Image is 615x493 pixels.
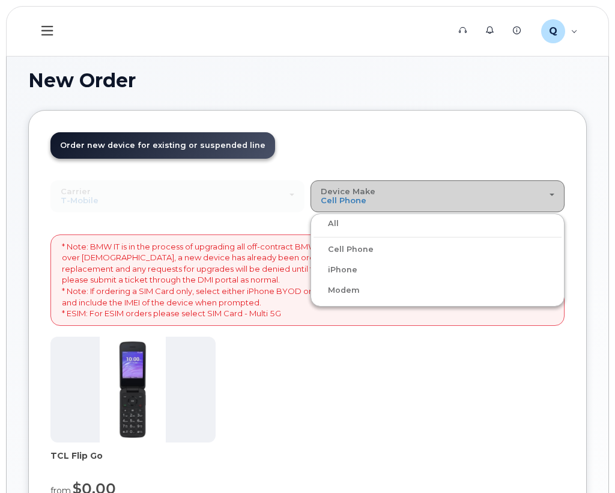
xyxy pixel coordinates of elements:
[321,186,375,196] span: Device Make
[314,216,339,231] label: All
[60,141,265,150] span: Order new device for existing or suspended line
[314,283,360,298] label: Modem
[563,441,606,484] iframe: Messenger Launcher
[311,180,565,212] button: Device Make Cell Phone
[50,450,216,474] div: TCL Flip Go
[62,241,553,319] p: * Note: BMW IT is in the process of upgrading all off-contract BMW phones with the all-new iPhone...
[314,263,357,277] label: iPhone
[100,337,166,442] img: TCL_FLIP_MODE.jpg
[314,242,374,257] label: Cell Phone
[28,70,587,91] h1: New Order
[321,195,366,205] span: Cell Phone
